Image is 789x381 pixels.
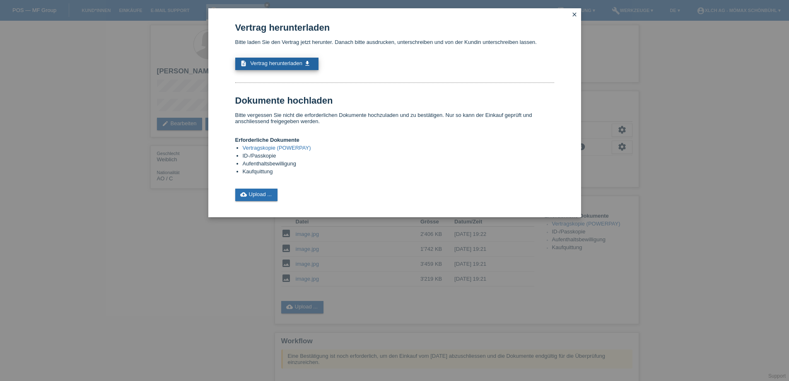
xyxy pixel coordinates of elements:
[235,39,554,45] p: Bitte laden Sie den Vertrag jetzt herunter. Danach bitte ausdrucken, unterschreiben und von der K...
[240,60,247,67] i: description
[235,22,554,33] h1: Vertrag herunterladen
[243,153,554,160] li: ID-/Passkopie
[243,145,311,151] a: Vertragskopie (POWERPAY)
[569,10,580,20] a: close
[235,189,278,201] a: cloud_uploadUpload ...
[235,95,554,106] h1: Dokumente hochladen
[571,11,578,18] i: close
[304,60,311,67] i: get_app
[235,58,318,70] a: description Vertrag herunterladen get_app
[235,137,554,143] h4: Erforderliche Dokumente
[240,191,247,198] i: cloud_upload
[235,112,554,124] p: Bitte vergessen Sie nicht die erforderlichen Dokumente hochzuladen und zu bestätigen. Nur so kann...
[243,160,554,168] li: Aufenthaltsbewilligung
[243,168,554,176] li: Kaufquittung
[250,60,302,66] span: Vertrag herunterladen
